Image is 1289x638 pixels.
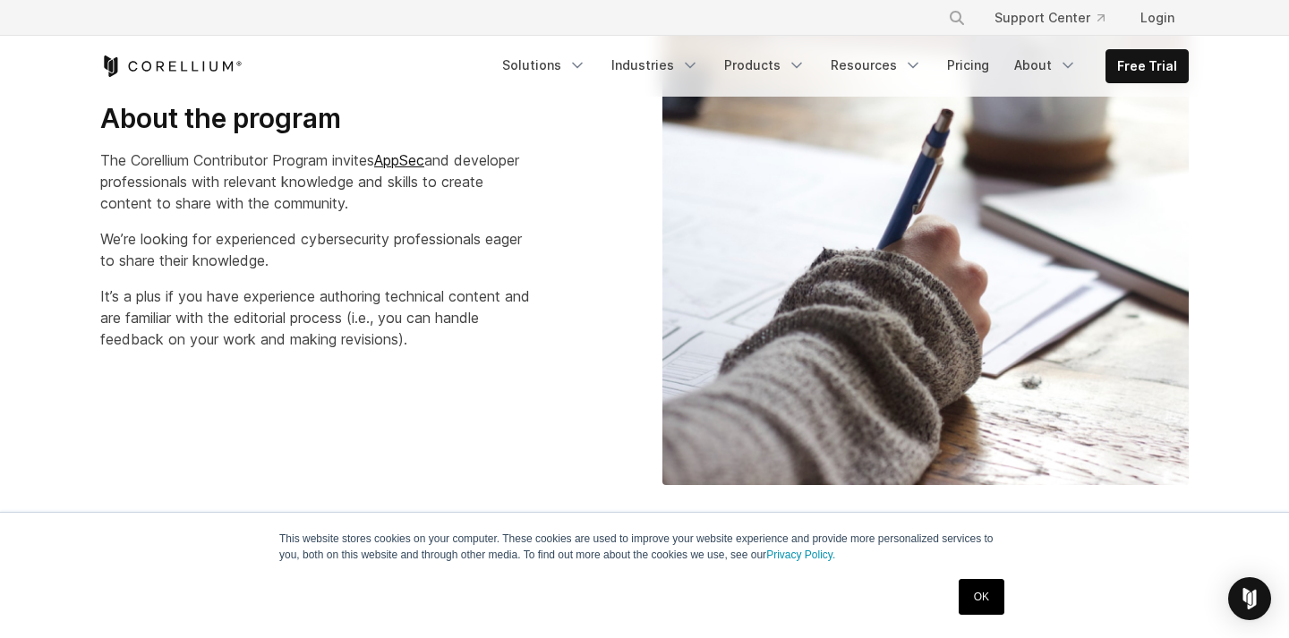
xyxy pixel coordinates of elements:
a: AppSec [374,151,424,169]
a: Resources [820,49,933,81]
div: Navigation Menu [491,49,1189,83]
a: Pricing [936,49,1000,81]
div: Open Intercom Messenger [1228,577,1271,620]
a: Free Trial [1106,50,1188,82]
div: Navigation Menu [926,2,1189,34]
a: Corellium Home [100,55,243,77]
h3: About the program [100,102,538,136]
p: It’s a plus if you have experience authoring technical content and are familiar with the editoria... [100,285,538,350]
button: Search [941,2,973,34]
a: Products [713,49,816,81]
a: OK [959,579,1004,615]
p: We’re looking for experienced cybersecurity professionals eager to share their knowledge. [100,228,538,271]
a: Login [1126,2,1189,34]
a: About [1003,49,1088,81]
p: The Corellium Contributor Program invites and developer professionals with relevant knowledge and... [100,149,538,214]
a: Support Center [980,2,1119,34]
a: Solutions [491,49,597,81]
p: This website stores cookies on your computer. These cookies are used to improve your website expe... [279,531,1010,563]
a: Privacy Policy. [766,549,835,561]
a: Industries [601,49,710,81]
